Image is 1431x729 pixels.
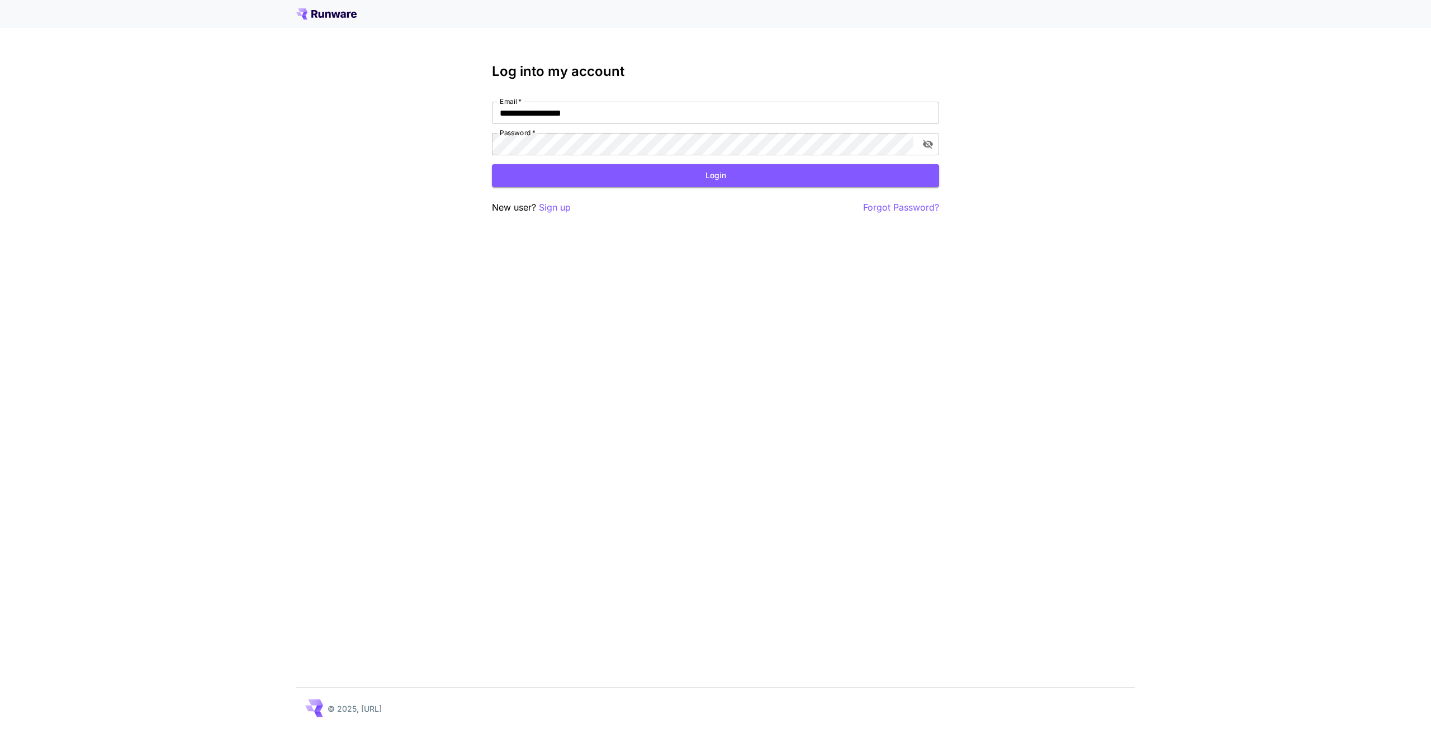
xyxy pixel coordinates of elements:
button: toggle password visibility [918,134,938,154]
h3: Log into my account [492,64,939,79]
p: © 2025, [URL] [328,703,382,714]
button: Forgot Password? [863,201,939,215]
label: Password [500,128,536,137]
p: New user? [492,201,571,215]
button: Login [492,164,939,187]
button: Sign up [539,201,571,215]
label: Email [500,97,522,106]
